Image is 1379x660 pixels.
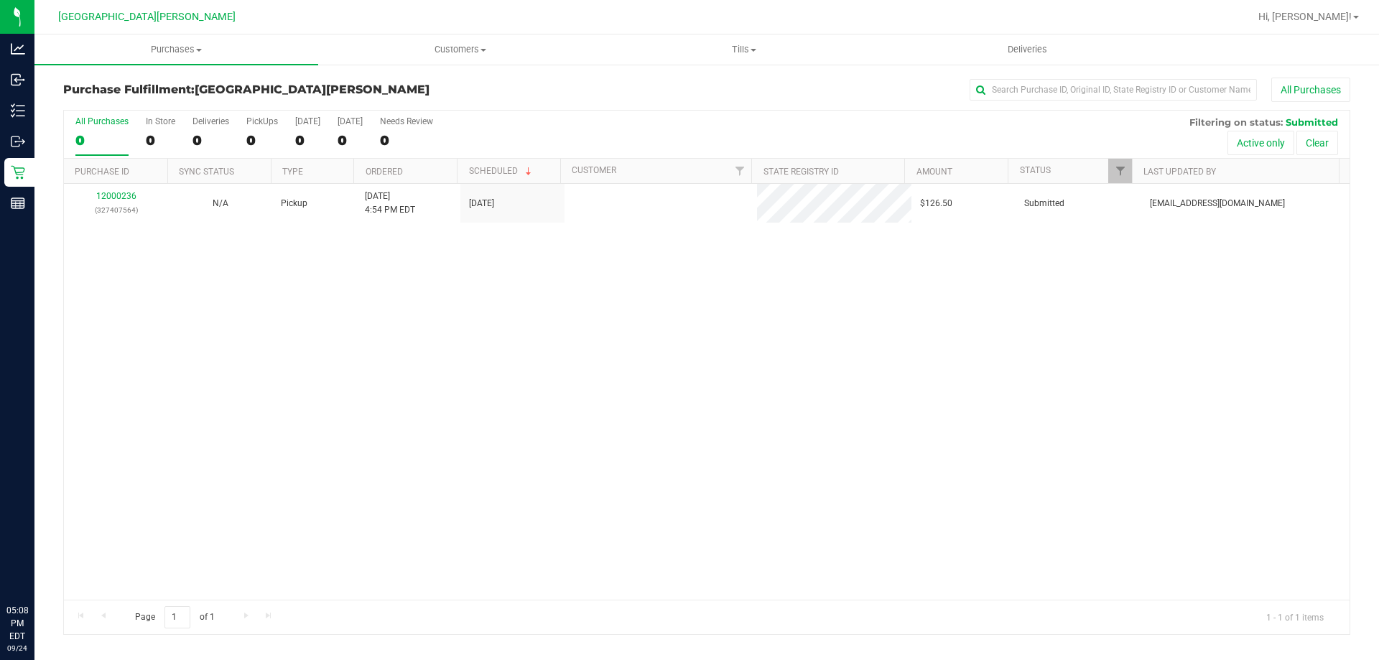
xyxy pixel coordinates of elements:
div: 0 [295,132,320,149]
button: N/A [213,197,228,210]
a: Customer [572,165,616,175]
span: Page of 1 [123,606,226,628]
span: Pickup [281,197,307,210]
span: 1 - 1 of 1 items [1255,606,1335,628]
a: Sync Status [179,167,234,177]
span: [DATE] 4:54 PM EDT [365,190,415,217]
span: Not Applicable [213,198,228,208]
p: 09/24 [6,643,28,654]
div: All Purchases [75,116,129,126]
p: (327407564) [73,203,159,217]
inline-svg: Inventory [11,103,25,118]
span: [GEOGRAPHIC_DATA][PERSON_NAME] [58,11,236,23]
a: State Registry ID [763,167,839,177]
div: [DATE] [338,116,363,126]
div: Deliveries [192,116,229,126]
div: 0 [338,132,363,149]
div: Needs Review [380,116,433,126]
p: 05:08 PM EDT [6,604,28,643]
a: 12000236 [96,191,136,201]
h3: Purchase Fulfillment: [63,83,492,96]
span: Filtering on status: [1189,116,1283,128]
inline-svg: Reports [11,196,25,210]
div: [DATE] [295,116,320,126]
a: Purchases [34,34,318,65]
a: Ordered [366,167,403,177]
div: 0 [192,132,229,149]
a: Status [1020,165,1051,175]
span: Hi, [PERSON_NAME]! [1258,11,1352,22]
a: Filter [1108,159,1132,183]
inline-svg: Inbound [11,73,25,87]
div: 0 [380,132,433,149]
span: Purchases [34,43,318,56]
a: Purchase ID [75,167,129,177]
button: All Purchases [1271,78,1350,102]
span: Submitted [1024,197,1064,210]
a: Customers [318,34,602,65]
span: $126.50 [920,197,952,210]
a: Tills [602,34,886,65]
div: In Store [146,116,175,126]
span: [EMAIL_ADDRESS][DOMAIN_NAME] [1150,197,1285,210]
button: Active only [1227,131,1294,155]
span: Deliveries [988,43,1067,56]
inline-svg: Outbound [11,134,25,149]
span: Tills [603,43,885,56]
div: 0 [146,132,175,149]
input: 1 [164,606,190,628]
input: Search Purchase ID, Original ID, State Registry ID or Customer Name... [970,79,1257,101]
span: [DATE] [469,197,494,210]
a: Type [282,167,303,177]
a: Deliveries [886,34,1169,65]
a: Amount [916,167,952,177]
button: Clear [1296,131,1338,155]
inline-svg: Retail [11,165,25,180]
div: 0 [75,132,129,149]
a: Filter [728,159,751,183]
inline-svg: Analytics [11,42,25,56]
div: PickUps [246,116,278,126]
iframe: Resource center [14,545,57,588]
span: Submitted [1286,116,1338,128]
span: [GEOGRAPHIC_DATA][PERSON_NAME] [195,83,430,96]
div: 0 [246,132,278,149]
a: Scheduled [469,166,534,176]
span: Customers [319,43,601,56]
a: Last Updated By [1143,167,1216,177]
